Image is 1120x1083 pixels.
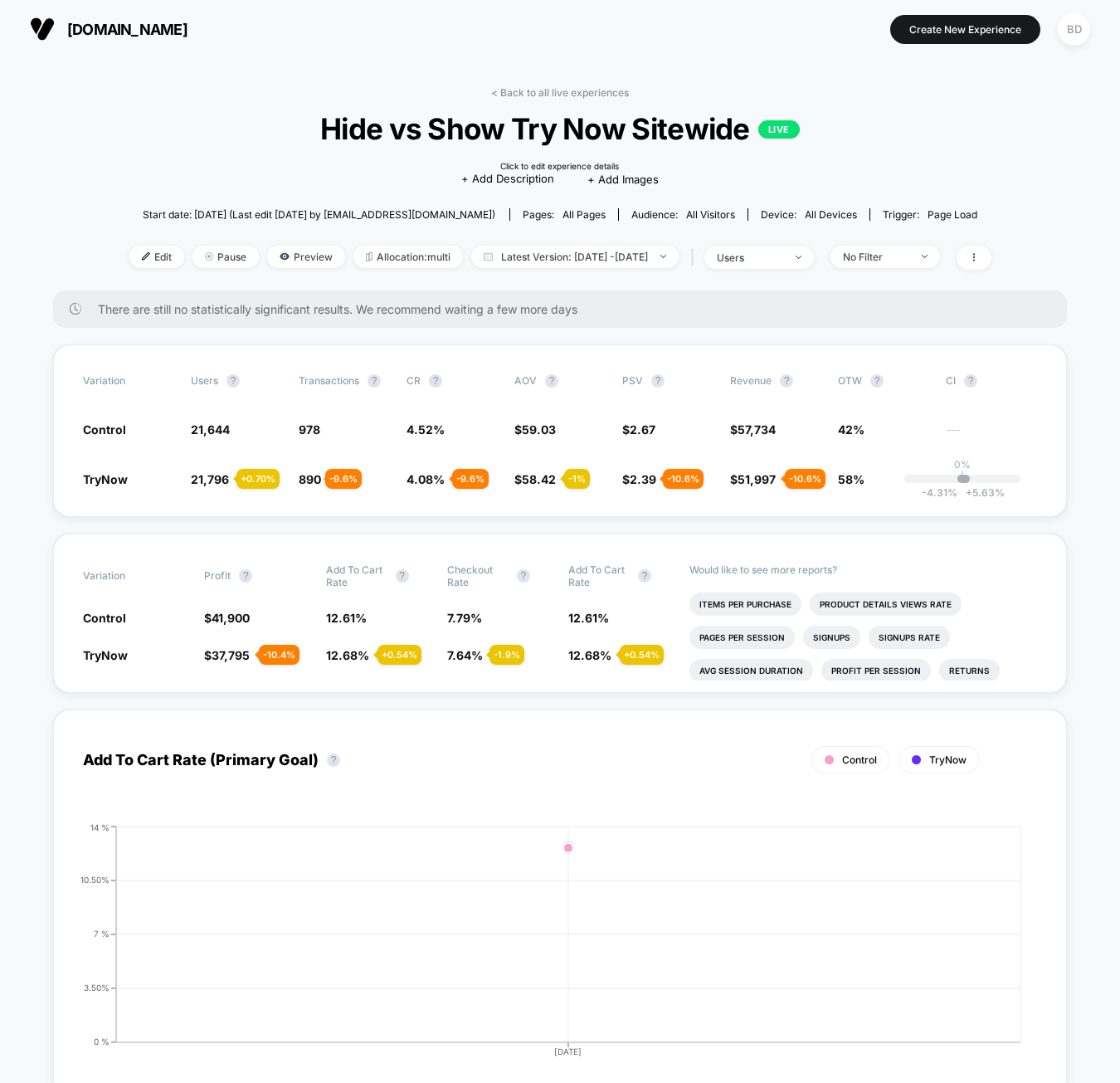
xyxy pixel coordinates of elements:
div: - 9.6 % [452,469,489,489]
div: + 0.54 % [620,645,664,665]
button: Create New Experience [890,15,1040,44]
span: --- [946,425,1037,437]
span: $ [204,648,250,662]
span: Profit [204,569,231,582]
span: AOV [514,374,537,387]
span: 42% [838,422,864,437]
span: 2.39 [630,472,656,486]
img: edit [142,252,150,261]
div: - 9.6 % [325,469,362,489]
span: 37,795 [212,648,250,662]
li: Product Details Views Rate [810,593,962,616]
div: + 0.54 % [377,645,421,665]
button: ? [545,374,558,388]
p: Would like to see more reports? [689,563,1037,576]
span: $ [622,472,656,486]
div: - 1 % [564,469,590,489]
span: Transactions [299,374,359,387]
li: Signups Rate [869,626,950,649]
img: calendar [484,252,493,261]
tspan: 7 % [94,929,110,939]
li: Items Per Purchase [689,593,801,616]
img: end [205,252,213,261]
span: 12.61 % [568,611,609,625]
div: - 10.6 % [663,469,704,489]
button: ? [964,374,977,388]
span: $ [514,472,556,486]
p: LIVE [758,120,800,139]
div: Pages: [523,208,606,221]
span: Preview [267,246,345,268]
span: $ [514,422,556,437]
span: $ [730,422,776,437]
button: ? [651,374,665,388]
span: 5.63 % [957,486,1005,499]
span: 21,796 [191,472,229,486]
span: Add To Cart Rate [568,563,630,588]
span: 7.64 % [447,648,483,662]
span: Page Load [928,208,977,221]
span: 4.08 % [407,472,445,486]
span: 890 [299,472,321,486]
a: < Back to all live experiences [491,86,629,99]
button: ? [327,754,340,767]
button: ? [517,569,530,583]
span: $ [204,611,250,625]
span: 58% [838,472,864,486]
div: BD [1058,13,1090,46]
span: TryNow [929,754,967,766]
div: Click to edit experience details [500,161,619,171]
span: 58.42 [522,472,556,486]
span: CR [407,374,421,387]
span: Variation [83,563,174,588]
span: 51,997 [738,472,776,486]
span: + Add Description [461,171,554,188]
button: BD [1053,12,1095,46]
span: Control [83,422,126,437]
span: users [191,374,218,387]
p: 0% [954,458,971,471]
span: 57,734 [738,422,776,437]
button: ? [239,569,252,583]
span: All Visitors [686,208,735,221]
span: Add To Cart Rate [326,563,387,588]
span: There are still no statistically significant results. We recommend waiting a few more days [98,302,1034,316]
tspan: 3.50% [84,983,110,993]
span: 4.52 % [407,422,445,437]
span: Revenue [730,374,772,387]
div: Trigger: [883,208,977,221]
button: ? [780,374,793,388]
img: end [660,255,666,258]
li: Pages Per Session [689,626,795,649]
span: 7.79 % [447,611,482,625]
span: TryNow [83,648,128,662]
img: Visually logo [30,17,55,41]
span: 59.03 [522,422,556,437]
button: ? [226,374,240,388]
span: Variation [83,374,174,388]
span: Hide vs Show Try Now Sitewide [172,111,947,146]
div: ADD_TO_CART_RATE [66,822,1020,1071]
img: end [922,255,928,258]
button: ? [396,569,409,583]
img: end [796,256,801,259]
tspan: 10.50% [80,875,110,885]
div: - 10.6 % [785,469,825,489]
span: | [687,246,704,270]
span: 12.61 % [326,611,367,625]
span: Pause [192,246,259,268]
span: PSV [622,374,643,387]
span: + Add Images [587,173,659,186]
span: Latest Version: [DATE] - [DATE] [471,246,679,268]
li: Avg Session Duration [689,659,813,682]
span: 12.68 % [568,648,611,662]
span: $ [730,472,776,486]
span: 978 [299,422,320,437]
div: users [717,251,783,264]
span: Control [83,611,126,625]
p: | [961,471,964,483]
button: ? [870,374,884,388]
div: No Filter [843,251,909,263]
button: ? [638,569,651,583]
span: 12.68 % [326,648,369,662]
